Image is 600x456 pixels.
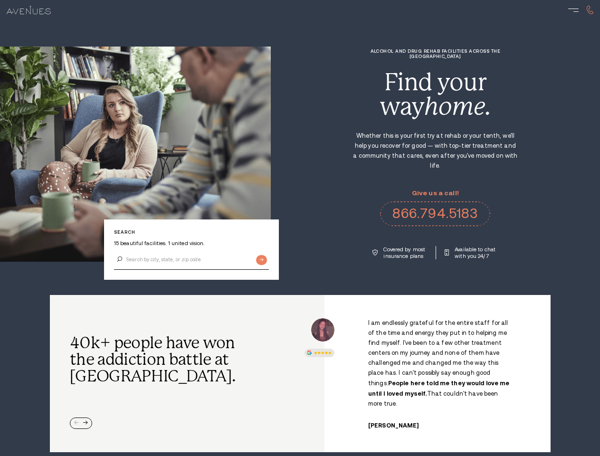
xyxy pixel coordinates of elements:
a: 866.794.5183 [380,201,490,226]
h2: 40k+ people have won the addiction battle at [GEOGRAPHIC_DATA]. [70,335,241,385]
div: Next slide [83,421,88,426]
p: Give us a call! [380,190,490,197]
h1: Alcohol and Drug Rehab Facilities across the [GEOGRAPHIC_DATA] [352,48,518,59]
p: 15 beautiful facilities. 1 united vision. [114,240,269,247]
p: Covered by most insurance plans [383,246,427,259]
i: home. [424,93,491,120]
input: Submit [256,255,267,265]
cite: [PERSON_NAME] [368,422,419,429]
input: Search by city, state, or zip code [114,250,269,270]
p: Available to chat with you 24/7 [455,246,498,259]
p: Search [114,229,269,235]
div: Find your way [352,70,518,118]
p: I am endlessly grateful for the entire staff for all of the time and energy they put in to helpin... [368,318,514,409]
div: / [337,318,537,429]
p: Whether this is your first try at rehab or your tenth, we'll help you recover for good — with top... [352,131,518,171]
a: Available to chat with you 24/7 [445,246,498,259]
a: Covered by most insurance plans [372,246,427,259]
strong: People here told me they would love me until I loved myself. [368,380,510,397]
